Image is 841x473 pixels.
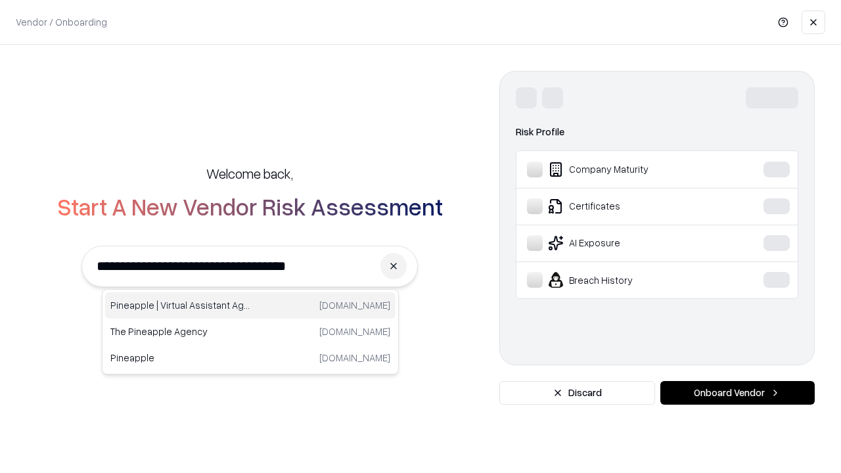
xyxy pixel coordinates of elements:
p: Pineapple [110,351,250,365]
p: Pineapple | Virtual Assistant Agency [110,298,250,312]
div: Suggestions [102,289,399,374]
div: AI Exposure [527,235,723,251]
div: Risk Profile [516,124,798,140]
p: [DOMAIN_NAME] [319,298,390,312]
button: Onboard Vendor [660,381,815,405]
h2: Start A New Vendor Risk Assessment [57,193,443,219]
div: Certificates [527,198,723,214]
p: The Pineapple Agency [110,325,250,338]
p: [DOMAIN_NAME] [319,325,390,338]
p: [DOMAIN_NAME] [319,351,390,365]
button: Discard [499,381,655,405]
div: Company Maturity [527,162,723,177]
h5: Welcome back, [206,164,293,183]
div: Breach History [527,272,723,288]
p: Vendor / Onboarding [16,15,107,29]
